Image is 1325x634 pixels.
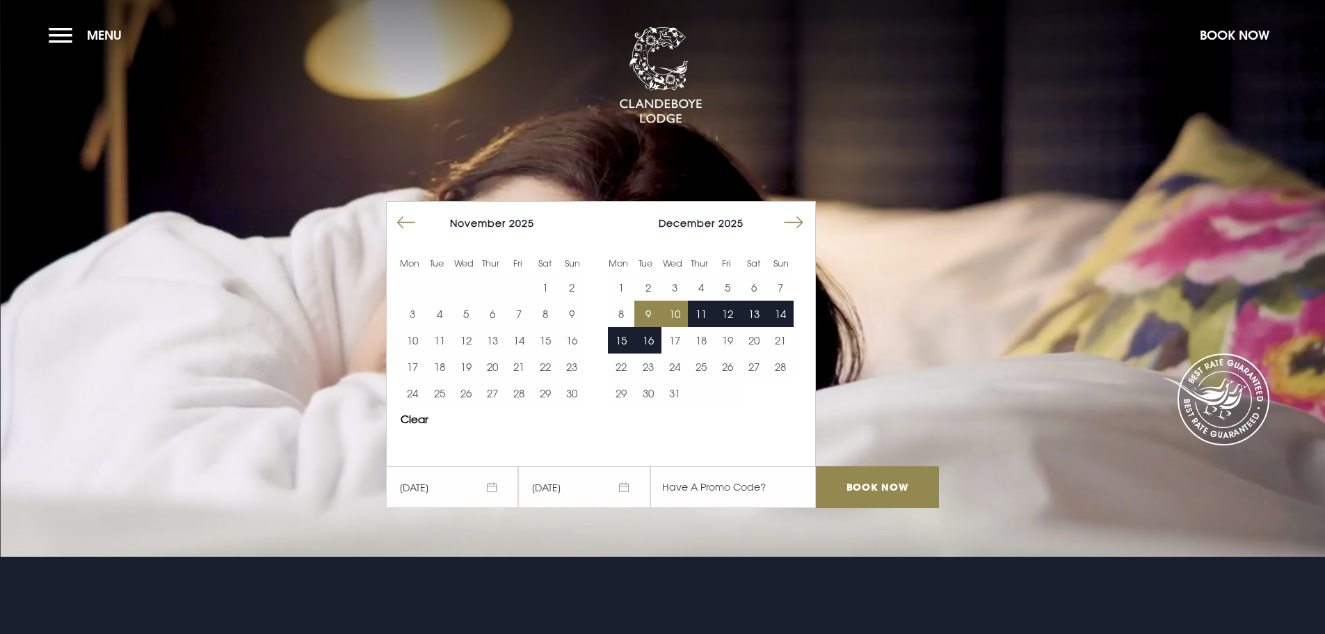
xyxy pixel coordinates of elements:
[399,380,426,406] button: 24
[741,301,767,327] td: Choose Saturday, December 13, 2025 as your end date.
[608,354,634,380] button: 22
[426,380,452,406] td: Choose Tuesday, November 25, 2025 as your end date.
[479,327,506,354] button: 13
[741,301,767,327] button: 13
[559,301,585,327] button: 9
[532,301,559,327] button: 8
[741,327,767,354] button: 20
[559,354,585,380] button: 23
[518,466,650,508] span: [DATE]
[453,327,479,354] button: 12
[661,327,688,354] button: 17
[741,274,767,301] button: 6
[426,327,452,354] td: Choose Tuesday, November 11, 2025 as your end date.
[780,209,807,236] button: Move forward to switch to the next month.
[816,466,938,508] input: Book Now
[608,274,634,301] button: 1
[399,301,426,327] button: 3
[741,354,767,380] td: Choose Saturday, December 27, 2025 as your end date.
[532,274,559,301] td: Choose Saturday, November 1, 2025 as your end date.
[714,301,741,327] td: Choose Friday, December 12, 2025 as your end date.
[559,274,585,301] button: 2
[479,354,506,380] button: 20
[479,301,506,327] button: 6
[767,327,794,354] button: 21
[453,301,479,327] td: Choose Wednesday, November 5, 2025 as your end date.
[634,354,661,380] button: 23
[608,301,634,327] td: Choose Monday, December 8, 2025 as your end date.
[426,327,452,354] button: 11
[688,354,714,380] td: Choose Thursday, December 25, 2025 as your end date.
[714,274,741,301] td: Choose Friday, December 5, 2025 as your end date.
[559,327,585,354] td: Choose Sunday, November 16, 2025 as your end date.
[608,301,634,327] button: 8
[559,301,585,327] td: Choose Sunday, November 9, 2025 as your end date.
[399,327,426,354] td: Choose Monday, November 10, 2025 as your end date.
[506,380,532,406] td: Choose Friday, November 28, 2025 as your end date.
[661,301,688,327] td: Choose Wednesday, December 10, 2025 as your end date.
[634,274,661,301] button: 2
[479,380,506,406] button: 27
[399,327,426,354] button: 10
[559,380,585,406] button: 30
[506,327,532,354] td: Choose Friday, November 14, 2025 as your end date.
[506,354,532,380] button: 21
[386,466,518,508] span: [DATE]
[608,274,634,301] td: Choose Monday, December 1, 2025 as your end date.
[714,354,741,380] button: 26
[741,354,767,380] button: 27
[479,301,506,327] td: Choose Thursday, November 6, 2025 as your end date.
[767,301,794,327] button: 14
[479,327,506,354] td: Choose Thursday, November 13, 2025 as your end date.
[532,301,559,327] td: Choose Saturday, November 8, 2025 as your end date.
[506,301,532,327] td: Choose Friday, November 7, 2025 as your end date.
[661,380,688,406] button: 31
[608,380,634,406] button: 29
[426,354,452,380] td: Choose Tuesday, November 18, 2025 as your end date.
[688,327,714,354] td: Choose Thursday, December 18, 2025 as your end date.
[426,301,452,327] td: Choose Tuesday, November 4, 2025 as your end date.
[688,301,714,327] button: 11
[608,327,634,354] button: 15
[399,354,426,380] td: Choose Monday, November 17, 2025 as your end date.
[661,380,688,406] td: Choose Wednesday, December 31, 2025 as your end date.
[634,301,661,327] button: 9
[506,301,532,327] button: 7
[559,327,585,354] button: 16
[49,20,129,50] button: Menu
[401,414,428,425] button: Clear
[718,217,744,229] span: 2025
[559,354,585,380] td: Choose Sunday, November 23, 2025 as your end date.
[661,327,688,354] td: Choose Wednesday, December 17, 2025 as your end date.
[688,301,714,327] td: Choose Thursday, December 11, 2025 as your end date.
[634,327,661,354] button: 16
[559,380,585,406] td: Choose Sunday, November 30, 2025 as your end date.
[688,274,714,301] td: Choose Thursday, December 4, 2025 as your end date.
[767,354,794,380] td: Choose Sunday, December 28, 2025 as your end date.
[634,301,661,327] td: Selected. Tuesday, December 9, 2025
[509,217,534,229] span: 2025
[399,354,426,380] button: 17
[634,327,661,354] td: Choose Tuesday, December 16, 2025 as your end date.
[450,217,506,229] span: November
[661,301,688,327] button: 10
[453,301,479,327] button: 5
[426,380,452,406] button: 25
[87,27,122,43] span: Menu
[634,380,661,406] button: 30
[426,354,452,380] button: 18
[506,354,532,380] td: Choose Friday, November 21, 2025 as your end date.
[532,354,559,380] td: Choose Saturday, November 22, 2025 as your end date.
[506,380,532,406] button: 28
[453,354,479,380] td: Choose Wednesday, November 19, 2025 as your end date.
[650,466,816,508] input: Have A Promo Code?
[714,274,741,301] button: 5
[619,27,702,125] img: Clandeboye Lodge
[453,380,479,406] button: 26
[479,380,506,406] td: Choose Thursday, November 27, 2025 as your end date.
[688,327,714,354] button: 18
[661,274,688,301] button: 3
[634,380,661,406] td: Choose Tuesday, December 30, 2025 as your end date.
[1193,20,1276,50] button: Book Now
[608,380,634,406] td: Choose Monday, December 29, 2025 as your end date.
